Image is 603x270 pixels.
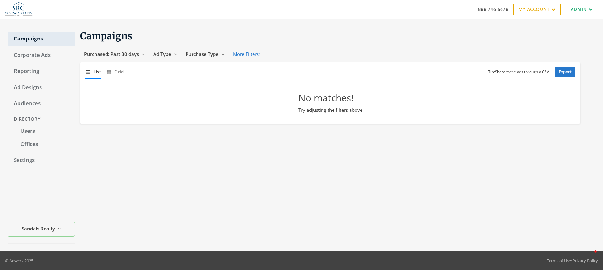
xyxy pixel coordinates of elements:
[8,222,75,237] button: Sandals Realty
[153,51,171,57] span: Ad Type
[513,4,561,15] a: My Account
[114,68,124,75] span: Grid
[8,65,75,78] a: Reporting
[555,67,575,77] a: Export
[84,51,139,57] span: Purchased: Past 30 days
[182,48,229,60] button: Purchase Type
[5,2,33,17] img: Adwerx
[573,258,598,263] a: Privacy Policy
[85,65,101,78] button: List
[488,69,550,75] small: Share these ads through a CSV.
[582,249,597,264] iframe: Intercom live chat
[488,69,495,74] b: Tip:
[229,48,264,60] button: More Filters
[478,6,508,13] a: 888.746.5678
[8,154,75,167] a: Settings
[186,51,219,57] span: Purchase Type
[8,97,75,110] a: Audiences
[298,106,362,114] p: Try adjusting the filters above
[8,32,75,46] a: Campaigns
[8,81,75,94] a: Ad Designs
[22,225,55,232] span: Sandals Realty
[14,125,75,138] a: Users
[14,138,75,151] a: Offices
[80,48,149,60] button: Purchased: Past 30 days
[298,92,362,104] h2: No matches!
[80,30,133,42] span: Campaigns
[93,68,101,75] span: List
[5,257,33,264] p: © Adwerx 2025
[106,65,124,78] button: Grid
[8,113,75,125] div: Directory
[547,258,571,263] a: Terms of Use
[566,4,598,15] a: Admin
[8,49,75,62] a: Corporate Ads
[149,48,182,60] button: Ad Type
[547,257,598,264] div: •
